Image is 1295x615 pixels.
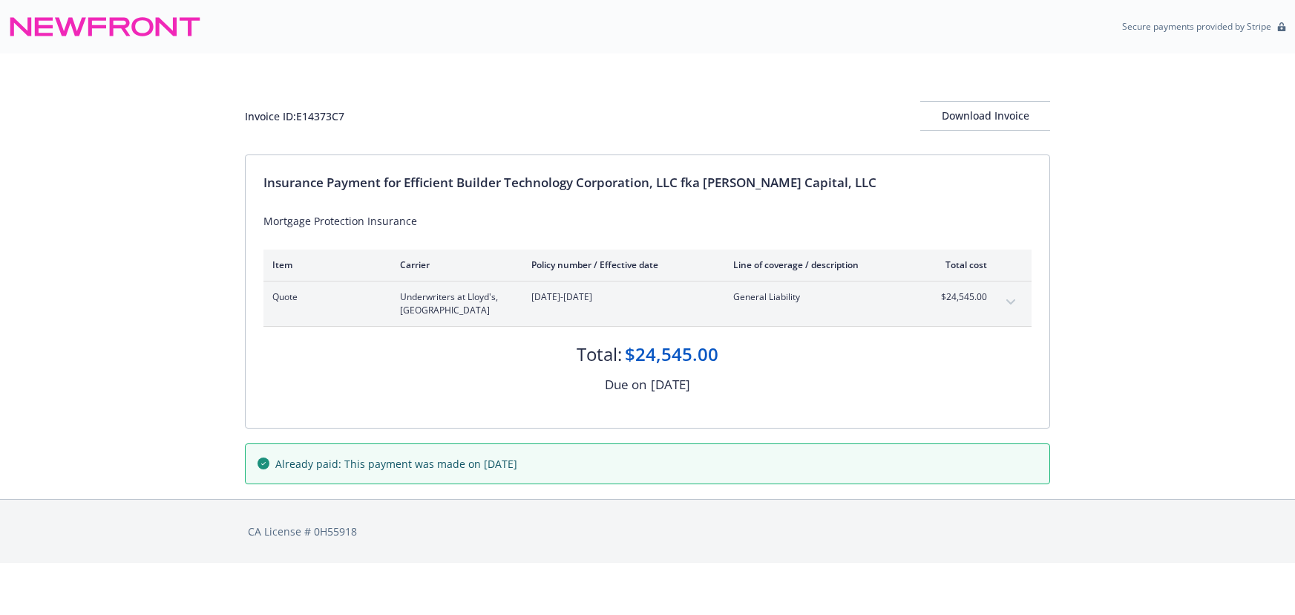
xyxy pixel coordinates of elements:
div: Policy number / Effective date [531,258,709,271]
div: Total cost [931,258,987,271]
div: QuoteUnderwriters at Lloyd's, [GEOGRAPHIC_DATA][DATE]-[DATE]General Liability$24,545.00expand con... [263,282,1032,326]
div: CA License # 0H55918 [248,524,1047,539]
span: Quote [272,290,376,304]
div: [DATE] [651,375,690,394]
button: Download Invoice [920,101,1050,131]
span: General Liability [733,290,908,304]
div: Download Invoice [920,102,1050,130]
p: Secure payments provided by Stripe [1122,20,1271,33]
button: expand content [999,290,1023,314]
div: Insurance Payment for Efficient Builder Technology Corporation, LLC fka [PERSON_NAME] Capital, LLC [263,173,1032,192]
div: Carrier [400,258,508,271]
div: Due on [605,375,646,394]
span: [DATE]-[DATE] [531,290,709,304]
span: Underwriters at Lloyd's, [GEOGRAPHIC_DATA] [400,290,508,317]
span: Already paid: This payment was made on [DATE] [275,456,517,472]
div: Item [272,258,376,271]
span: $24,545.00 [931,290,987,304]
div: $24,545.00 [625,342,718,367]
div: Invoice ID: E14373C7 [245,108,344,124]
div: Line of coverage / description [733,258,908,271]
div: Mortgage Protection Insurance [263,213,1032,229]
div: Total: [577,342,622,367]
